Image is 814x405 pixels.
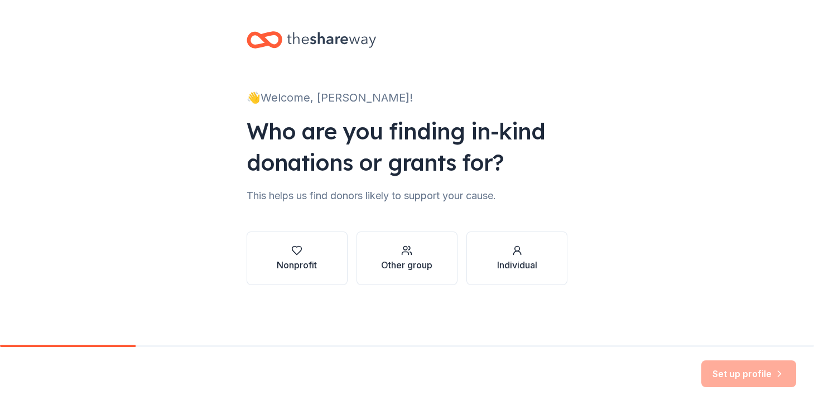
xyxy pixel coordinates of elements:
[247,232,348,285] button: Nonprofit
[497,258,537,272] div: Individual
[277,258,317,272] div: Nonprofit
[247,89,568,107] div: 👋 Welcome, [PERSON_NAME]!
[357,232,457,285] button: Other group
[381,258,432,272] div: Other group
[247,187,568,205] div: This helps us find donors likely to support your cause.
[466,232,567,285] button: Individual
[247,115,568,178] div: Who are you finding in-kind donations or grants for?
